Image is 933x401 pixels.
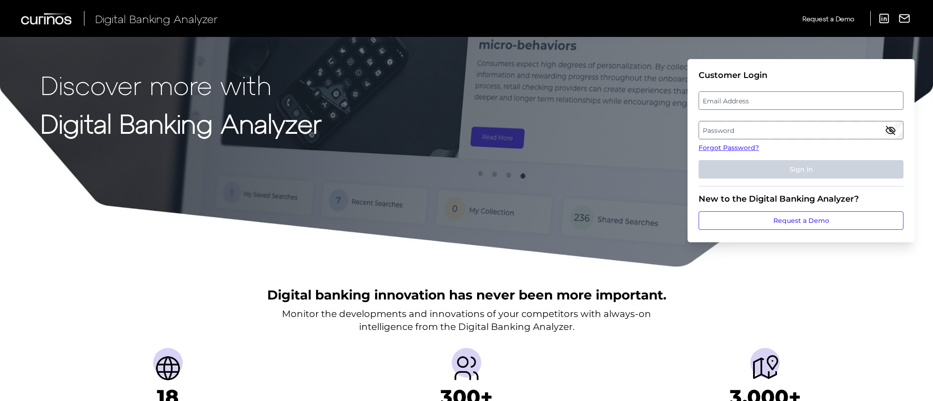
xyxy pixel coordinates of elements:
a: Request a Demo [699,211,903,230]
div: New to the Digital Banking Analyzer? [699,194,903,204]
div: Customer Login [699,70,903,80]
h2: Digital banking innovation has never been more important. [267,286,666,304]
strong: Digital Banking Analyzer [41,108,322,138]
button: Sign In [699,160,903,179]
span: Digital Banking Analyzer [95,12,218,25]
img: Providers [452,353,481,383]
span: Request a Demo [802,15,854,23]
img: Journeys [750,353,780,383]
a: Request a Demo [802,11,854,26]
img: Countries [153,353,183,383]
img: Curinos [21,13,73,24]
a: Forgot Password? [699,143,903,153]
label: Password [699,122,903,138]
p: Discover more with [41,70,322,99]
p: Monitor the developments and innovations of your competitors with always-on intelligence from the... [282,307,651,333]
label: Email Address [699,92,903,109]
